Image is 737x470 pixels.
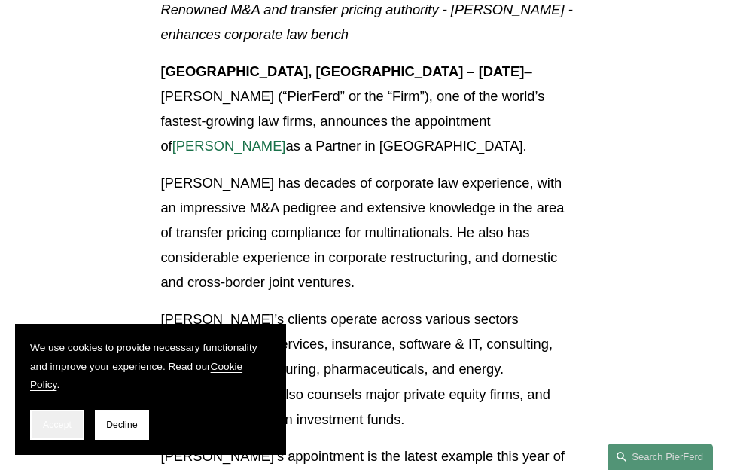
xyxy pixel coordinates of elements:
[30,410,84,440] button: Accept
[608,444,713,470] a: Search this site
[15,324,286,455] section: Cookie banner
[160,307,576,431] p: [PERSON_NAME]’s clients operate across various sectors including financial services, insurance, s...
[106,420,138,430] span: Decline
[160,59,576,158] p: – [PERSON_NAME] (“PierFerd” or the “Firm”), one of the world’s fastest-growing law firms, announc...
[160,63,524,79] strong: [GEOGRAPHIC_DATA], [GEOGRAPHIC_DATA] – [DATE]
[43,420,72,430] span: Accept
[95,410,149,440] button: Decline
[160,170,576,295] p: [PERSON_NAME] has decades of corporate law experience, with an impressive M&A pedigree and extens...
[30,339,271,395] p: We use cookies to provide necessary functionality and improve your experience. Read our .
[160,2,576,42] em: Renowned M&A and transfer pricing authority - [PERSON_NAME] - enhances corporate law bench
[172,138,286,154] a: [PERSON_NAME]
